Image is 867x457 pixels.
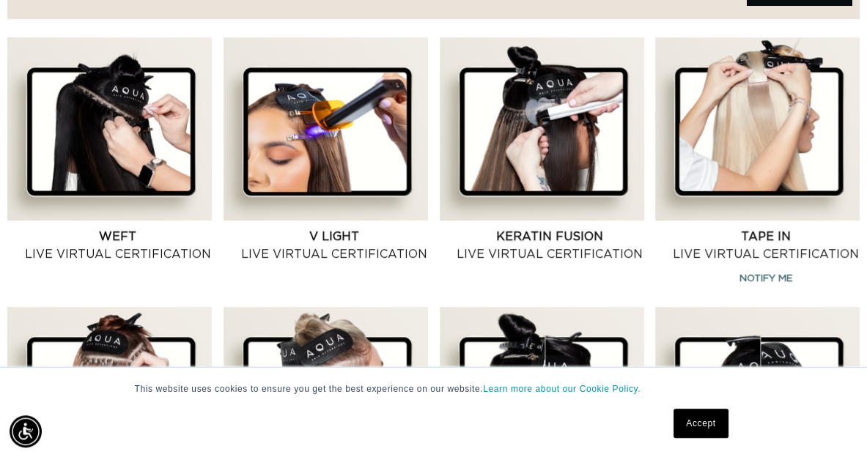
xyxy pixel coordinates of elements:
[672,228,860,263] a: Tape In Live Virtual Certification
[240,228,428,263] a: V Light Live Virtual Certification
[10,415,42,447] div: Accessibility Menu
[457,228,644,263] a: Keratin Fusion Live Virtual Certification
[24,228,212,263] a: Weft Live Virtual Certification
[135,382,733,395] p: This website uses cookies to ensure you get the best experience on our website.
[483,384,641,394] a: Learn more about our Cookie Policy.
[794,387,867,457] iframe: Chat Widget
[674,409,728,438] a: Accept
